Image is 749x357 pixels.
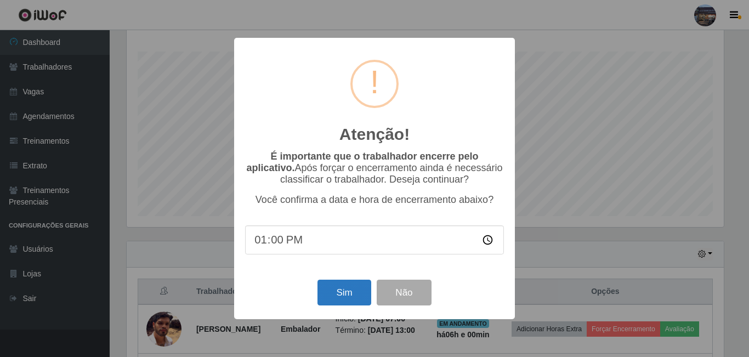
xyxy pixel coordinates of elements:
p: Você confirma a data e hora de encerramento abaixo? [245,194,504,206]
b: É importante que o trabalhador encerre pelo aplicativo. [246,151,478,173]
button: Não [377,280,431,305]
p: Após forçar o encerramento ainda é necessário classificar o trabalhador. Deseja continuar? [245,151,504,185]
button: Sim [317,280,371,305]
h2: Atenção! [339,124,410,144]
